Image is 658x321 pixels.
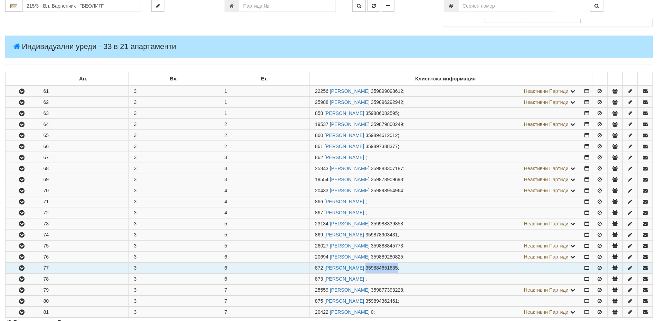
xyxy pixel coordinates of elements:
[309,185,581,196] td: ;
[330,243,370,249] a: [PERSON_NAME]
[6,72,38,86] td: : No sort applied, sorting is disabled
[324,155,364,160] a: [PERSON_NAME]
[330,221,370,226] a: [PERSON_NAME]
[5,36,653,58] h4: Индивидуални уреди - 33 в 21 апартаменти
[309,108,581,118] td: ;
[371,221,403,226] span: 359988339858
[128,97,219,107] td: 3
[371,188,403,193] span: 359898954964
[261,76,268,81] b: Ет.
[128,174,219,185] td: 3
[315,309,328,315] span: Партида №
[128,218,219,229] td: 3
[225,298,227,304] span: 7
[315,144,323,149] span: Партида №
[524,254,569,260] span: Неактивни Партиди
[524,121,569,127] span: Неактивни Партиди
[38,119,128,129] td: 64
[309,284,581,295] td: ;
[330,287,370,293] a: [PERSON_NAME]
[128,185,219,196] td: 3
[309,218,581,229] td: ;
[225,121,227,127] span: 2
[38,229,128,240] td: 74
[315,221,328,226] span: Партида №
[225,265,227,271] span: 6
[365,265,398,271] span: 359884651635
[128,251,219,262] td: 3
[524,309,569,315] span: Неактивни Партиди
[225,232,227,237] span: 5
[38,196,128,207] td: 71
[170,76,178,81] b: Вх.
[225,99,227,105] span: 1
[38,141,128,152] td: 66
[38,307,128,317] td: 81
[315,243,328,249] span: Партида №
[330,309,370,315] a: [PERSON_NAME]
[225,243,227,249] span: 5
[592,72,608,86] td: : No sort applied, sorting is disabled
[309,141,581,152] td: ;
[365,133,398,138] span: 359894612012
[371,88,403,94] span: 359899098612
[219,72,309,86] td: Ет.: No sort applied, sorting is disabled
[371,177,403,182] span: 359878909693
[371,166,403,171] span: 359883307187
[315,210,323,215] span: Партида №
[128,130,219,140] td: 3
[309,295,581,306] td: ;
[309,207,581,218] td: ;
[38,86,128,97] td: 61
[315,188,328,193] span: Партида №
[524,166,569,171] span: Неактивни Партиди
[309,229,581,240] td: ;
[128,307,219,317] td: 3
[309,86,581,97] td: ;
[371,99,403,105] span: 359896292942
[309,174,581,185] td: ;
[309,152,581,163] td: ;
[38,273,128,284] td: 78
[371,287,403,293] span: 359877393228
[225,199,227,204] span: 4
[128,207,219,218] td: 3
[38,152,128,163] td: 67
[324,276,364,282] a: [PERSON_NAME]
[315,133,323,138] span: Партида №
[38,130,128,140] td: 65
[622,72,638,86] td: : No sort applied, sorting is disabled
[315,199,323,204] span: Партида №
[638,72,653,86] td: : No sort applied, sorting is disabled
[128,141,219,152] td: 3
[524,177,569,182] span: Неактивни Партиди
[324,232,364,237] a: [PERSON_NAME]
[128,119,219,129] td: 3
[38,251,128,262] td: 76
[38,218,128,229] td: 73
[330,254,370,260] a: [PERSON_NAME]
[324,265,364,271] a: [PERSON_NAME]
[225,110,227,116] span: 1
[315,99,328,105] span: Партида №
[315,88,328,94] span: Партида №
[315,232,323,237] span: Партида №
[225,276,227,282] span: 6
[38,295,128,306] td: 80
[524,221,569,226] span: Неактивни Партиди
[315,254,328,260] span: Партида №
[315,155,323,160] span: Партида №
[365,232,398,237] span: 359878903431
[324,133,364,138] a: [PERSON_NAME]
[225,88,227,94] span: 1
[38,108,128,118] td: 63
[524,99,569,105] span: Неактивни Партиди
[225,155,227,160] span: 3
[128,229,219,240] td: 3
[128,108,219,118] td: 3
[225,188,227,193] span: 4
[315,298,323,304] span: Партида №
[330,166,370,171] a: [PERSON_NAME]
[315,265,323,271] span: Партида №
[128,86,219,97] td: 3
